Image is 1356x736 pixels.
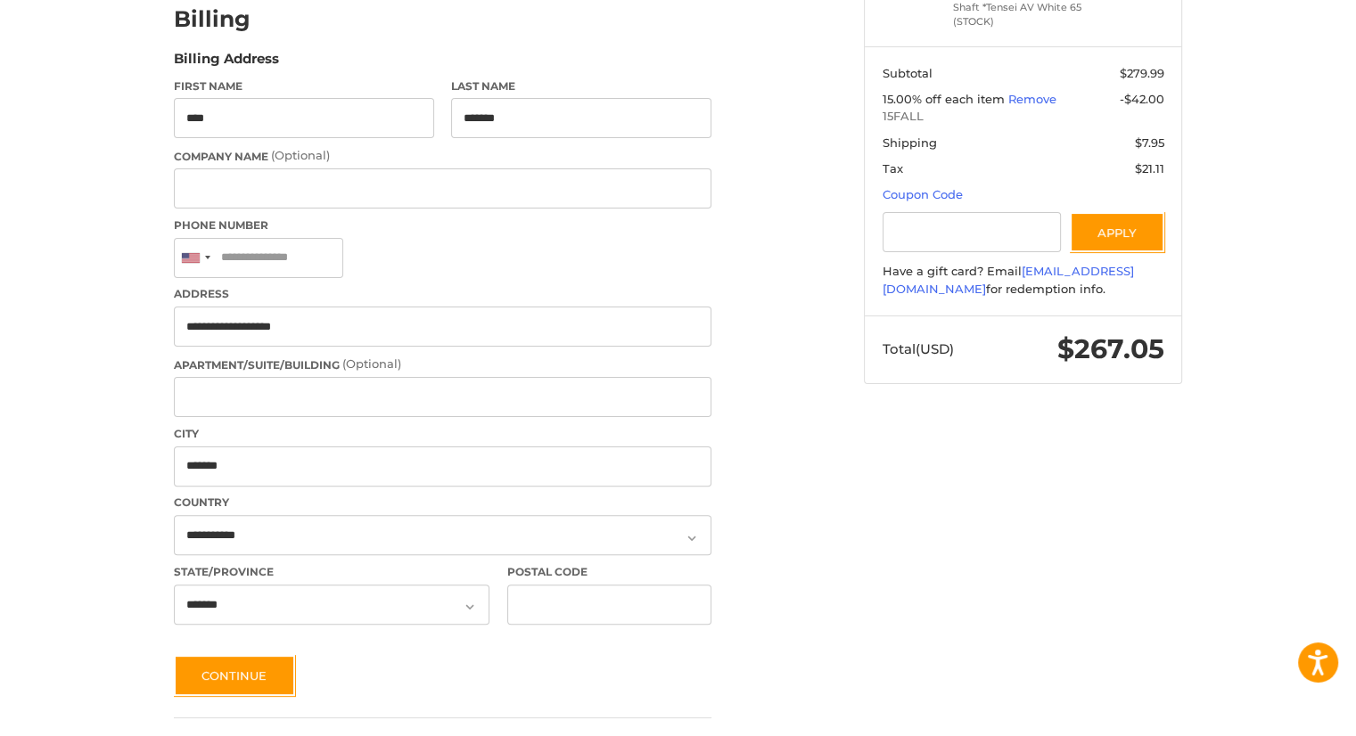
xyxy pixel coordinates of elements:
label: Last Name [451,78,711,94]
label: Address [174,286,711,302]
small: (Optional) [342,356,401,371]
label: Postal Code [507,564,712,580]
span: Shipping [883,135,937,150]
span: Total (USD) [883,340,954,357]
a: [EMAIL_ADDRESS][DOMAIN_NAME] [883,264,1134,296]
span: Subtotal [883,66,933,80]
span: $7.95 [1135,135,1164,150]
label: State/Province [174,564,489,580]
div: United States: +1 [175,239,216,277]
label: Phone Number [174,217,711,233]
span: $279.99 [1120,66,1164,80]
label: First Name [174,78,434,94]
button: Continue [174,655,295,696]
span: 15.00% off each item [883,92,1008,106]
small: (Optional) [271,148,330,162]
h2: Billing [174,5,278,33]
label: Company Name [174,147,711,165]
span: 15FALL [883,108,1164,126]
label: Country [174,495,711,511]
a: Remove [1008,92,1056,106]
legend: Billing Address [174,49,279,78]
div: Have a gift card? Email for redemption info. [883,263,1164,298]
a: Coupon Code [883,187,963,201]
label: City [174,426,711,442]
input: Gift Certificate or Coupon Code [883,212,1062,252]
span: $21.11 [1135,161,1164,176]
span: $267.05 [1057,332,1164,365]
span: -$42.00 [1120,92,1164,106]
button: Apply [1070,212,1164,252]
label: Apartment/Suite/Building [174,356,711,373]
span: Tax [883,161,903,176]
